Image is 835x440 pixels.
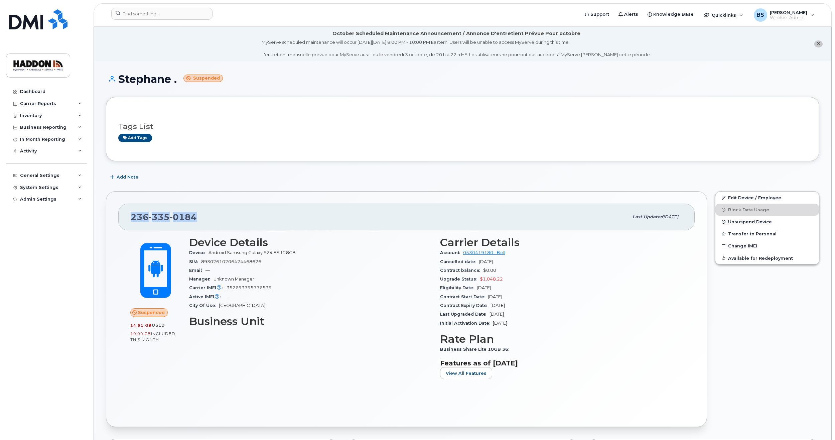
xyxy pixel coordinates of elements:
span: — [205,268,210,273]
button: Available for Redeployment [715,252,819,264]
span: $1,048.22 [480,277,503,282]
span: Android Samsung Galaxy S24 FE 128GB [208,250,296,255]
button: close notification [814,40,823,47]
button: Add Note [106,171,144,183]
span: 14.51 GB [130,323,152,328]
button: Transfer to Personal [715,228,819,240]
h3: Carrier Details [440,236,683,248]
span: SIM [189,259,201,264]
span: 335 [149,212,170,222]
span: City Of Use [189,303,219,308]
button: View All Features [440,367,492,379]
span: [DATE] [493,321,507,326]
span: included this month [130,331,175,342]
h3: Tags List [118,122,807,131]
span: Add Note [117,174,138,180]
h3: Rate Plan [440,333,683,345]
span: [DATE] [488,294,502,299]
span: Unknown Manager [214,277,254,282]
button: Unsuspend Device [715,216,819,228]
a: Edit Device / Employee [715,192,819,204]
span: 236 [131,212,197,222]
a: Add tags [118,134,152,142]
span: — [225,294,229,299]
span: Account [440,250,463,255]
span: Initial Activation Date [440,321,493,326]
h3: Features as of [DATE] [440,359,683,367]
span: Contract Expiry Date [440,303,491,308]
h3: Device Details [189,236,432,248]
span: [DATE] [490,312,504,317]
span: Eligibility Date [440,285,477,290]
div: MyServe scheduled maintenance will occur [DATE][DATE] 8:00 PM - 10:00 PM Eastern. Users will be u... [262,39,651,58]
span: Device [189,250,208,255]
small: Suspended [183,75,223,82]
div: October Scheduled Maintenance Announcement / Annonce D'entretient Prévue Pour octobre [332,30,580,37]
span: 0184 [170,212,197,222]
span: Email [189,268,205,273]
span: [GEOGRAPHIC_DATA] [219,303,265,308]
span: Carrier IMEI [189,285,227,290]
span: 10.00 GB [130,331,151,336]
span: Cancelled date [440,259,479,264]
span: Contract balance [440,268,483,273]
span: Available for Redeployment [728,255,793,260]
span: 89302610206424468626 [201,259,261,264]
span: used [152,323,165,328]
span: [DATE] [477,285,491,290]
span: [DATE] [663,214,678,219]
span: Manager [189,277,214,282]
span: Unsuspend Device [728,219,772,224]
span: $0.00 [483,268,496,273]
span: View All Features [446,370,486,376]
h1: Stephane . [106,73,819,85]
a: 0530419180 - Bell [463,250,505,255]
span: [DATE] [479,259,493,264]
span: Business Share Lite 10GB 36 [440,347,512,352]
span: Active IMEI [189,294,225,299]
span: Suspended [138,309,165,316]
button: Change IMEI [715,240,819,252]
span: [DATE] [491,303,505,308]
span: 352693795776539 [227,285,272,290]
span: Last updated [633,214,663,219]
h3: Business Unit [189,315,432,327]
button: Block Data Usage [715,204,819,216]
span: Contract Start Date [440,294,488,299]
span: Last Upgraded Date [440,312,490,317]
span: Upgrade Status [440,277,480,282]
